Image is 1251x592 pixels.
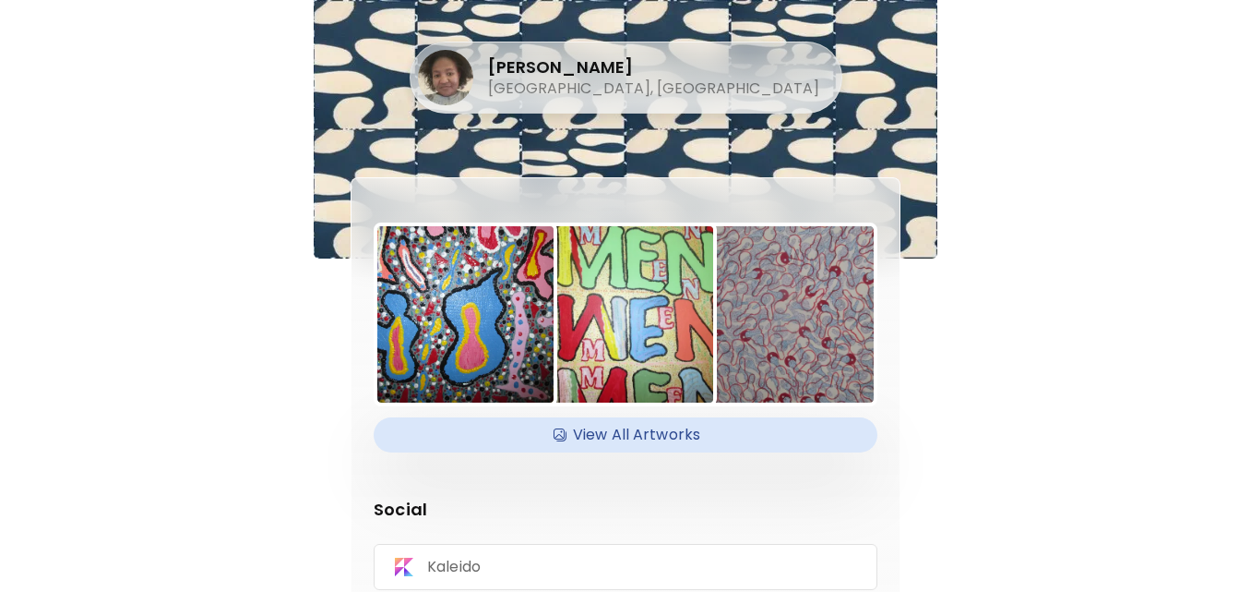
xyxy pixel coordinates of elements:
[697,226,874,403] img: https://cdn.kaleido.art/CDN/Artwork/99156/Thumbnail/medium.webp?updated=432733
[393,556,415,578] img: Kaleido
[538,226,714,403] img: https://cdn.kaleido.art/CDN/Artwork/97203/Thumbnail/medium.webp?updated=425094
[427,557,481,577] p: Kaleido
[488,56,819,79] h4: [PERSON_NAME]
[374,497,877,522] p: Social
[551,421,569,449] img: Available
[374,417,877,453] div: AvailableView All Artworks
[385,421,866,449] h4: View All Artworks
[418,50,819,105] div: [PERSON_NAME][GEOGRAPHIC_DATA], [GEOGRAPHIC_DATA]
[377,226,554,403] img: https://cdn.kaleido.art/CDN/Artwork/97593/Thumbnail/large.webp?updated=426415
[488,79,819,99] h5: [GEOGRAPHIC_DATA], [GEOGRAPHIC_DATA]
